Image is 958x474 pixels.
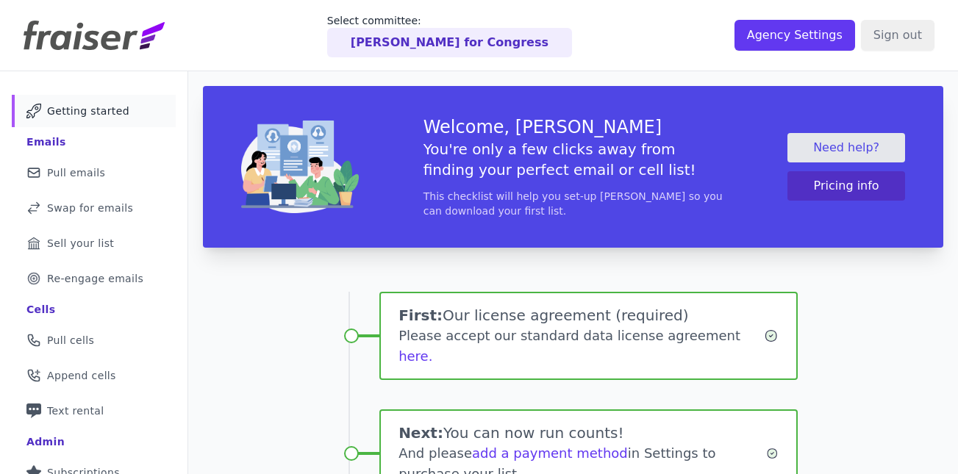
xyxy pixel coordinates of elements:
img: Fraiser Logo [24,21,165,50]
div: Admin [26,434,65,449]
div: Emails [26,134,66,149]
span: Pull cells [47,333,94,348]
a: Pull cells [12,324,176,356]
h1: Our license agreement (required) [398,305,764,326]
h3: Welcome, [PERSON_NAME] [423,115,723,139]
h1: You can now run counts! [398,423,766,443]
a: Swap for emails [12,192,176,224]
a: Sell your list [12,227,176,259]
span: Sell your list [47,236,114,251]
span: Pull emails [47,165,105,180]
span: Append cells [47,368,116,383]
span: Next: [398,424,443,442]
a: Re-engage emails [12,262,176,295]
div: Please accept our standard data license agreement [398,326,764,367]
input: Agency Settings [734,20,855,51]
span: Swap for emails [47,201,133,215]
a: add a payment method [472,445,628,461]
div: Cells [26,302,55,317]
span: Text rental [47,403,104,418]
a: Getting started [12,95,176,127]
a: Append cells [12,359,176,392]
a: Pull emails [12,157,176,189]
input: Sign out [861,20,934,51]
span: Getting started [47,104,129,118]
a: Select committee: [PERSON_NAME] for Congress [327,13,572,57]
p: This checklist will help you set-up [PERSON_NAME] so you can download your first list. [423,189,723,218]
button: Pricing info [787,171,905,201]
h5: You're only a few clicks away from finding your perfect email or cell list! [423,139,723,180]
a: Need help? [787,133,905,162]
a: Text rental [12,395,176,427]
span: Re-engage emails [47,271,143,286]
p: [PERSON_NAME] for Congress [351,34,548,51]
span: First: [398,306,443,324]
p: Select committee: [327,13,572,28]
img: img [241,121,359,212]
